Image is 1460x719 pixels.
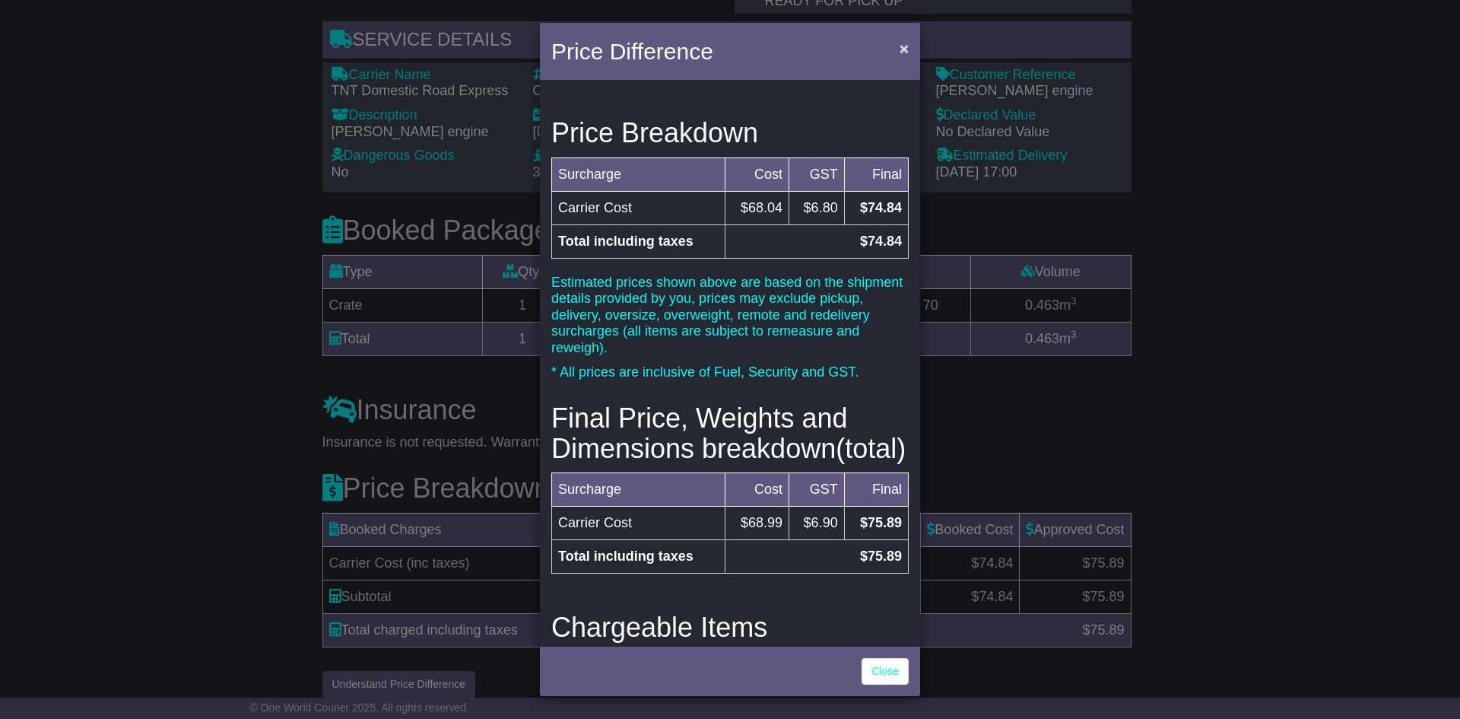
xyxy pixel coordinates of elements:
[551,403,909,463] h3: Final Price, Weights and Dimensions breakdown(total)
[892,33,916,64] button: Close
[552,157,725,191] td: Surcharge
[551,34,713,68] h4: Price Difference
[552,224,725,258] td: Total including taxes
[552,191,725,224] td: Carrier Cost
[552,473,725,507] td: Surcharge
[725,473,789,507] td: Cost
[789,507,845,540] td: $6.90
[725,191,789,224] td: $68.04
[900,40,909,57] span: ×
[789,157,845,191] td: GST
[551,118,909,148] h3: Price Breakdown
[725,507,789,540] td: $68.99
[551,612,909,643] h3: Chargeable Items
[844,191,908,224] td: $74.84
[725,224,908,258] td: $74.84
[552,540,725,574] td: Total including taxes
[844,507,908,540] td: $75.89
[551,364,909,381] p: * All prices are inclusive of Fuel, Security and GST.
[725,540,908,574] td: $75.89
[844,473,908,507] td: Final
[789,473,845,507] td: GST
[551,275,909,357] p: Estimated prices shown above are based on the shipment details provided by you, prices may exclud...
[725,157,789,191] td: Cost
[862,658,909,685] a: Close
[552,507,725,540] td: Carrier Cost
[844,157,908,191] td: Final
[789,191,845,224] td: $6.80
